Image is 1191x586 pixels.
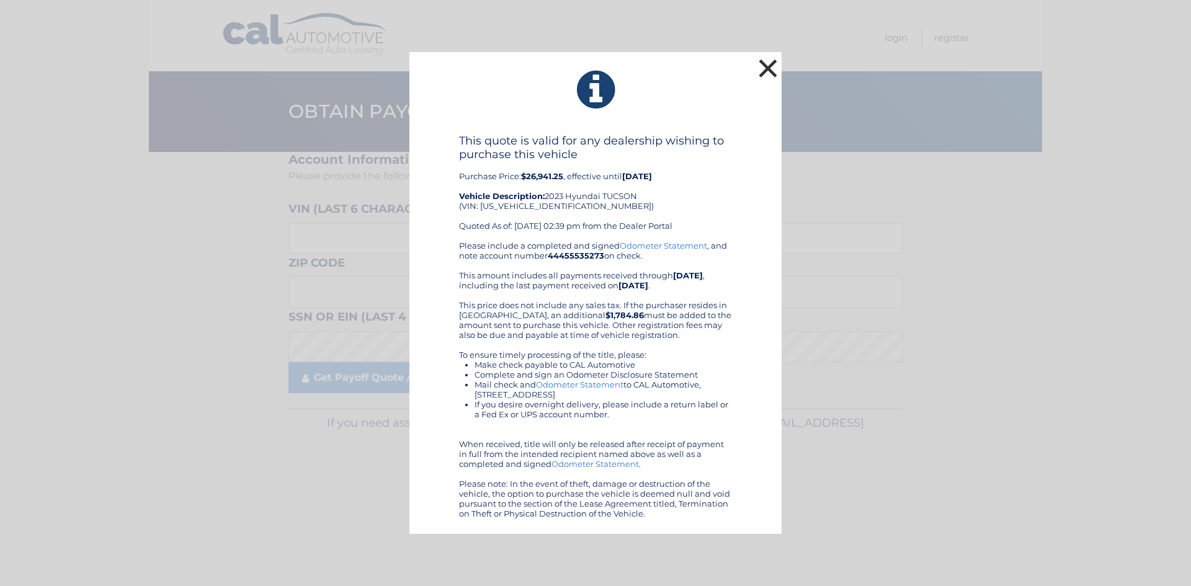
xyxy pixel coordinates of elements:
[605,310,644,320] b: $1,784.86
[459,134,732,241] div: Purchase Price: , effective until 2023 Hyundai TUCSON (VIN: [US_VEHICLE_IDENTIFICATION_NUMBER]) Q...
[459,134,732,161] h4: This quote is valid for any dealership wishing to purchase this vehicle
[475,370,732,380] li: Complete and sign an Odometer Disclosure Statement
[459,241,732,518] div: Please include a completed and signed , and note account number on check. This amount includes al...
[548,251,604,260] b: 44455535273
[756,56,780,81] button: ×
[673,270,703,280] b: [DATE]
[475,360,732,370] li: Make check payable to CAL Automotive
[521,171,563,181] b: $26,941.25
[459,191,545,201] strong: Vehicle Description:
[622,171,652,181] b: [DATE]
[475,399,732,419] li: If you desire overnight delivery, please include a return label or a Fed Ex or UPS account number.
[618,280,648,290] b: [DATE]
[475,380,732,399] li: Mail check and to CAL Automotive, [STREET_ADDRESS]
[620,241,707,251] a: Odometer Statement
[536,380,623,389] a: Odometer Statement
[551,459,639,469] a: Odometer Statement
